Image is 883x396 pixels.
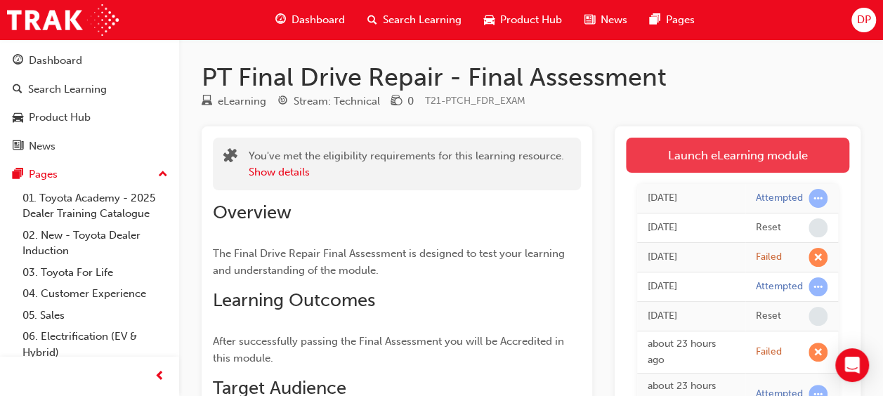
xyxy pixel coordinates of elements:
span: After successfully passing the Final Assessment you will be Accredited in this module. [213,335,567,364]
span: News [601,12,627,28]
div: Tue Sep 30 2025 16:05:02 GMT+0800 (Australian Western Standard Time) [648,336,735,368]
img: Trak [7,4,119,36]
a: news-iconNews [573,6,639,34]
a: Dashboard [6,48,174,74]
a: car-iconProduct Hub [473,6,573,34]
span: learningRecordVerb_ATTEMPT-icon [809,189,828,208]
div: Price [391,93,414,110]
div: Open Intercom Messenger [835,348,869,382]
button: Show details [249,164,310,180]
div: Stream [277,93,380,110]
span: guage-icon [13,55,23,67]
span: DP [856,12,870,28]
button: DP [851,8,876,32]
div: Type [202,93,266,110]
button: Pages [6,161,174,187]
a: 04. Customer Experience [17,283,174,305]
span: guage-icon [275,11,286,29]
div: Dashboard [29,53,82,69]
span: target-icon [277,95,288,108]
a: 03. Toyota For Life [17,262,174,284]
a: 06. Electrification (EV & Hybrid) [17,326,174,363]
span: puzzle-icon [223,150,237,166]
span: money-icon [391,95,402,108]
span: car-icon [484,11,495,29]
div: Wed Oct 01 2025 14:10:55 GMT+0800 (Australian Western Standard Time) [648,308,735,324]
div: Failed [756,251,782,264]
div: Attempted [756,192,803,205]
div: Wed Oct 01 2025 14:11:01 GMT+0800 (Australian Western Standard Time) [648,279,735,295]
span: search-icon [367,11,377,29]
div: Attempted [756,280,803,293]
div: Pages [29,166,58,183]
a: Search Learning [6,77,174,103]
a: 02. New - Toyota Dealer Induction [17,225,174,262]
div: Search Learning [28,81,107,98]
a: search-iconSearch Learning [356,6,473,34]
span: Pages [666,12,695,28]
a: Product Hub [6,105,174,131]
span: Learning Outcomes [213,289,375,311]
div: Reset [756,221,781,235]
a: guage-iconDashboard [264,6,356,34]
a: pages-iconPages [639,6,706,34]
div: Wed Oct 01 2025 14:23:32 GMT+0800 (Australian Western Standard Time) [648,220,735,236]
div: Stream: Technical [294,93,380,110]
button: DashboardSearch LearningProduct HubNews [6,45,174,161]
span: search-icon [13,84,22,96]
span: Dashboard [292,12,345,28]
span: news-icon [13,140,23,153]
span: learningResourceType_ELEARNING-icon [202,95,212,108]
span: news-icon [584,11,595,29]
h1: PT Final Drive Repair - Final Assessment [202,62,861,93]
span: Search Learning [383,12,462,28]
div: News [29,138,55,154]
span: learningRecordVerb_NONE-icon [809,218,828,237]
span: learningRecordVerb_NONE-icon [809,307,828,326]
span: Overview [213,202,292,223]
a: 05. Sales [17,305,174,326]
a: Launch eLearning module [626,138,849,173]
span: learningRecordVerb_ATTEMPT-icon [809,277,828,296]
span: pages-icon [650,11,660,29]
div: You've met the eligibility requirements for this learning resource. [249,148,564,180]
div: Wed Oct 01 2025 14:23:33 GMT+0800 (Australian Western Standard Time) [648,190,735,206]
div: 0 [407,93,414,110]
div: eLearning [218,93,266,110]
span: Learning resource code [425,95,525,107]
div: Reset [756,310,781,323]
span: up-icon [158,166,168,184]
span: Product Hub [500,12,562,28]
div: Wed Oct 01 2025 14:22:57 GMT+0800 (Australian Western Standard Time) [648,249,735,265]
span: car-icon [13,112,23,124]
div: Failed [756,345,782,359]
span: The Final Drive Repair Final Assessment is designed to test your learning and understanding of th... [213,247,568,277]
a: News [6,133,174,159]
div: Product Hub [29,110,91,126]
a: 01. Toyota Academy - 2025 Dealer Training Catalogue [17,187,174,225]
span: prev-icon [155,368,165,385]
span: pages-icon [13,169,23,181]
span: learningRecordVerb_FAIL-icon [809,343,828,362]
span: learningRecordVerb_FAIL-icon [809,248,828,267]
